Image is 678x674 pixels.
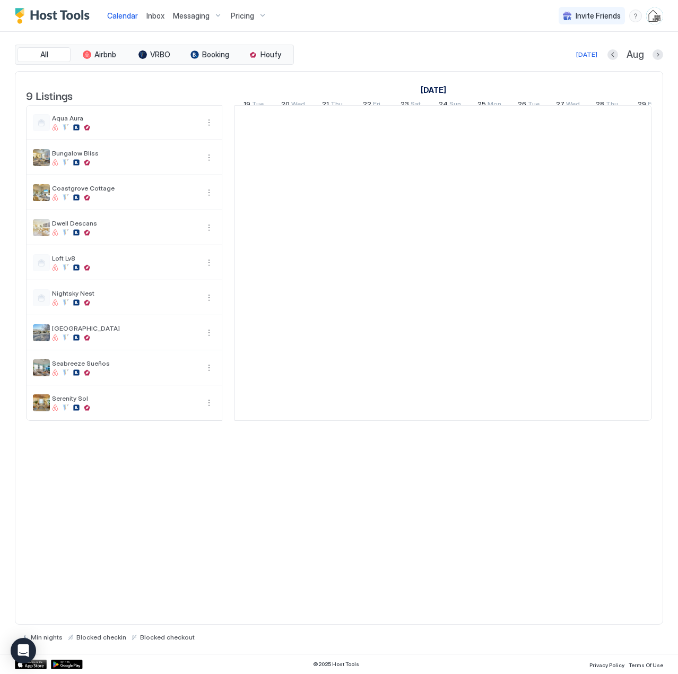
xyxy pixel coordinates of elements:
span: Fri [373,100,380,111]
span: Invite Friends [576,11,621,21]
a: August 4, 2025 [418,82,449,98]
span: Houfy [260,50,281,59]
span: Airbnb [94,50,116,59]
span: Mon [488,100,501,111]
a: August 19, 2025 [241,98,266,113]
a: August 27, 2025 [553,98,583,113]
div: listing image [33,359,50,376]
button: More options [203,361,215,374]
a: August 26, 2025 [515,98,542,113]
button: VRBO [128,47,181,62]
span: 26 [518,100,526,111]
button: More options [203,396,215,409]
span: Pricing [231,11,254,21]
button: More options [203,256,215,269]
div: listing image [33,394,50,411]
span: Tue [252,100,264,111]
button: More options [203,116,215,129]
button: All [18,47,71,62]
a: August 29, 2025 [635,98,658,113]
a: August 21, 2025 [319,98,345,113]
a: Google Play Store [51,660,83,669]
span: Messaging [173,11,210,21]
span: Bungalow Bliss [52,149,198,157]
span: 27 [556,100,564,111]
a: August 23, 2025 [398,98,423,113]
span: Wed [291,100,305,111]
span: VRBO [150,50,170,59]
span: Inbox [146,11,164,20]
span: 9 Listings [26,87,73,103]
span: 23 [401,100,409,111]
a: Inbox [146,10,164,21]
a: August 24, 2025 [436,98,464,113]
button: Next month [653,49,663,60]
span: Sun [449,100,461,111]
a: App Store [15,660,47,669]
span: © 2025 Host Tools [313,661,359,668]
span: Seabreeze Sueños [52,359,198,367]
div: tab-group [15,45,294,65]
div: listing image [33,324,50,341]
span: Booking [202,50,229,59]
span: 24 [439,100,448,111]
div: menu [203,326,215,339]
span: Dwell Descans [52,219,198,227]
div: menu [203,116,215,129]
button: More options [203,326,215,339]
button: [DATE] [575,48,599,61]
a: Terms Of Use [629,659,663,670]
span: Blocked checkin [76,633,126,641]
span: Privacy Policy [589,662,624,668]
span: Fri [648,100,655,111]
span: Aqua Aura [52,114,198,122]
span: Blocked checkout [140,633,195,641]
div: menu [203,396,215,409]
span: Nightsky Nest [52,289,198,297]
span: 28 [596,100,604,111]
button: More options [203,186,215,199]
span: Calendar [107,11,138,20]
div: menu [203,256,215,269]
span: Aug [627,49,644,61]
span: Coastgrove Cottage [52,184,198,192]
div: menu [203,186,215,199]
span: All [40,50,48,59]
div: listing image [33,219,50,236]
div: Open Intercom Messenger [11,638,36,663]
button: More options [203,291,215,304]
span: Terms Of Use [629,662,663,668]
span: 22 [363,100,371,111]
span: Loft Lv8 [52,254,198,262]
div: menu [203,361,215,374]
span: 21 [322,100,329,111]
span: 25 [477,100,486,111]
span: 19 [244,100,250,111]
div: menu [629,10,642,22]
button: Booking [183,47,236,62]
button: Previous month [607,49,618,60]
div: listing image [33,184,50,201]
a: August 25, 2025 [475,98,504,113]
span: Serenity Sol [52,394,198,402]
span: Wed [566,100,580,111]
a: Calendar [107,10,138,21]
button: More options [203,221,215,234]
div: [DATE] [576,50,597,59]
span: Thu [606,100,618,111]
button: Airbnb [73,47,126,62]
div: menu [203,221,215,234]
div: User profile [646,7,663,24]
span: 29 [638,100,646,111]
button: More options [203,151,215,164]
div: menu [203,291,215,304]
span: [GEOGRAPHIC_DATA] [52,324,198,332]
span: Sat [411,100,421,111]
span: Tue [528,100,540,111]
a: August 20, 2025 [279,98,308,113]
span: Min nights [31,633,63,641]
a: Host Tools Logo [15,8,94,24]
